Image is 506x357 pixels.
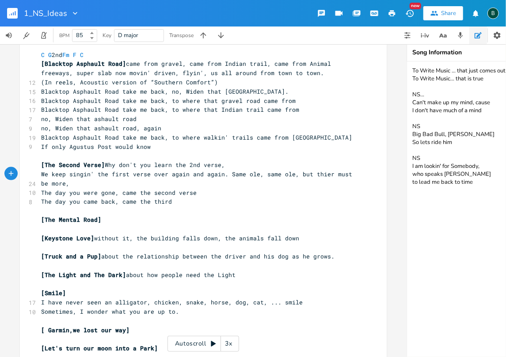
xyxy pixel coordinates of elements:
span: F [73,51,76,59]
div: Share [441,9,456,17]
span: [The Light and The Dark] [41,271,126,279]
span: without it, the building falls down, the animals fall down [41,235,299,243]
span: Blacktop Asphault Road take me back, to where that Indian trail came from [41,106,299,114]
span: [Let's turn our moon into a Park] [41,345,158,353]
button: Share [423,6,463,20]
span: [Keystone Love] [41,235,94,243]
span: [Blacktop Asphault Road] [41,60,126,68]
div: BPM [59,33,69,38]
div: Transpose [169,33,194,38]
span: Why don't you learn the 2nd verse, [41,161,225,169]
span: Blacktop Asphault Road take me back, to where walkin' trails came from [GEOGRAPHIC_DATA] [41,133,352,141]
span: C [41,51,45,59]
button: B [487,3,499,23]
span: Blacktop Asphault Road take me back, no, Widen that [GEOGRAPHIC_DATA]. [41,87,289,95]
span: Sometimes, I wonder what you are up to. [41,308,179,316]
span: [Truck and a Pup] [41,253,101,261]
span: D major [118,31,138,39]
span: about the relationship between the driver and his dog as he grows. [41,253,335,261]
span: The day you were gone, came the second verse [41,189,197,197]
span: no, Widen that ashault road [41,115,137,123]
span: 2nd [41,51,87,59]
span: The day you came back, came the third [41,197,172,205]
span: I have never seen an alligator, chicken, snake, horse, dog, cat, ... smile [41,299,303,307]
span: 1_NS_Ideas [24,9,67,17]
span: [The Mental Road] [41,216,101,224]
button: New [401,5,418,21]
span: [Smile] [41,289,66,297]
span: [ Garmin,we lost our way] [41,327,129,334]
span: [The Second Verse] [41,161,105,169]
span: about how people need the Light [41,271,236,279]
span: came from gravel, came from Indian trail, came from Animal freeways, super slab now movin' driven... [41,60,335,77]
div: Key [103,33,111,38]
span: Blacktop Asphault Road take me back, to where that gravel road came from [41,97,296,105]
span: G [48,51,52,59]
span: Fm [62,51,69,59]
span: If only Agustus Post would know [41,143,151,151]
div: BruCe [487,8,499,19]
span: We keep singin' the first verse over again and again. Same ole, same ole, but thier must be more, [41,170,356,187]
span: no, Widen that ashault road, again [41,124,161,132]
div: 3x [221,336,237,352]
span: C [80,51,84,59]
span: (In reels, Acoustic version of “Southern Comfort”) [41,78,218,86]
div: Autoscroll [167,336,239,352]
div: New [410,3,421,9]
